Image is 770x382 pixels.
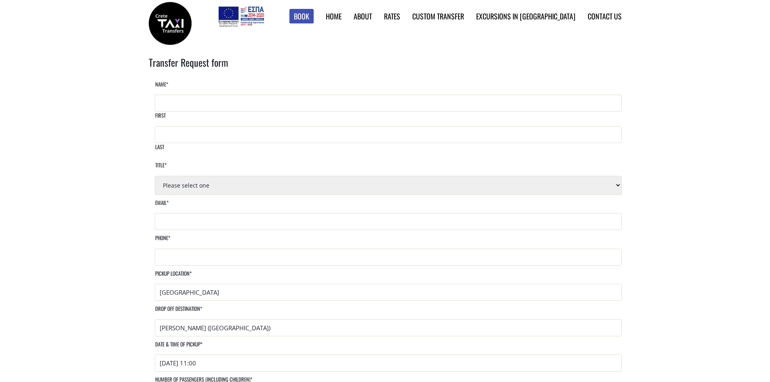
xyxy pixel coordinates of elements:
label: Email [155,199,169,213]
label: Pickup location [155,270,192,284]
img: e-bannersEUERDF180X90.jpg [217,4,265,28]
label: Drop off destination [155,305,202,319]
label: Title [155,161,167,175]
label: Phone [155,234,170,248]
a: Excursions in [GEOGRAPHIC_DATA] [476,11,576,21]
img: Crete Taxi Transfers | Crete Taxi Transfers search results | Crete Taxi Transfers [149,2,192,45]
h2: Transfer Request form [149,55,622,80]
label: Date & time of pickup [155,340,203,355]
a: Crete Taxi Transfers | Crete Taxi Transfers search results | Crete Taxi Transfers [149,18,192,27]
label: Name [155,80,168,95]
a: About [354,11,372,21]
a: Rates [384,11,400,21]
a: Contact us [588,11,622,21]
label: Last [155,143,164,157]
a: Home [326,11,342,21]
a: Book [289,9,314,24]
label: First [155,112,166,126]
a: Custom Transfer [412,11,464,21]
